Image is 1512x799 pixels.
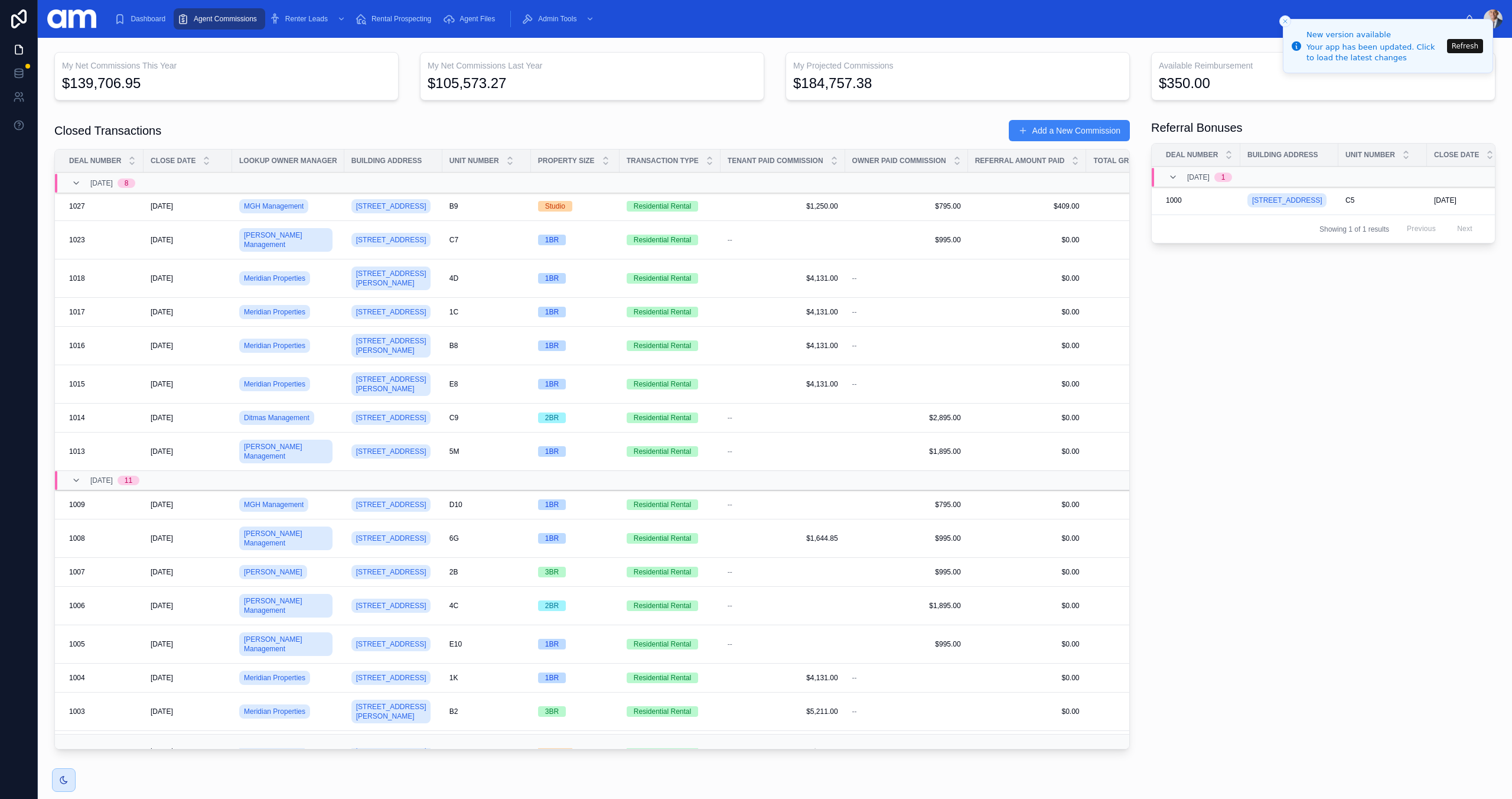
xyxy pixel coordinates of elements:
[627,273,713,284] a: Residential Rental
[439,8,503,30] a: Agent Files
[545,201,565,212] div: Studio
[351,303,435,321] a: [STREET_ADDRESS]
[1093,379,1207,389] span: $4,131.00
[634,499,691,510] div: Residential Rental
[1434,196,1508,205] a: [DATE]
[90,476,113,485] span: [DATE]
[975,307,1080,317] a: $0.00
[728,202,838,211] a: $1,250.00
[728,567,732,577] span: --
[1166,196,1182,205] span: 1000
[1247,191,1331,210] a: [STREET_ADDRESS]
[356,202,426,211] span: [STREET_ADDRESS]
[634,273,691,284] div: Residential Rental
[1093,413,1207,423] a: $2,895.00
[1345,196,1420,205] a: C5
[449,413,524,423] a: C9
[728,341,838,350] span: $4,131.00
[852,447,961,456] a: $1,895.00
[852,500,961,509] a: $795.00
[1093,567,1207,577] span: $995.00
[239,339,310,353] a: Meridian Properties
[69,202,136,211] a: 1027
[356,375,426,394] span: [STREET_ADDRESS][PERSON_NAME]
[634,533,691,544] div: Residential Rental
[538,567,612,577] a: 3BR
[545,446,559,457] div: 1BR
[449,413,458,423] span: C9
[244,596,328,615] span: [PERSON_NAME] Management
[69,413,136,423] a: 1014
[538,340,612,351] a: 1BR
[351,233,431,247] a: [STREET_ADDRESS]
[975,567,1080,577] a: $0.00
[351,334,431,358] a: [STREET_ADDRESS][PERSON_NAME]
[852,413,961,423] span: $2,895.00
[634,446,691,457] div: Residential Rental
[351,370,435,398] a: [STREET_ADDRESS][PERSON_NAME]
[627,567,713,577] a: Residential Rental
[69,447,85,456] span: 1013
[449,235,458,245] span: C7
[449,500,462,509] span: D10
[69,567,136,577] a: 1007
[239,437,337,466] a: [PERSON_NAME] Management
[634,567,691,577] div: Residential Rental
[975,274,1080,283] span: $0.00
[852,341,961,350] a: --
[449,379,524,389] a: E8
[975,534,1080,543] span: $0.00
[151,202,225,211] a: [DATE]
[151,274,173,283] span: [DATE]
[1093,307,1207,317] span: $4,131.00
[1434,196,1456,205] span: [DATE]
[538,201,612,212] a: Studio
[852,379,857,389] span: --
[351,264,435,293] a: [STREET_ADDRESS][PERSON_NAME]
[852,235,961,245] span: $995.00
[69,413,85,423] span: 1014
[151,534,173,543] span: [DATE]
[351,498,431,512] a: [STREET_ADDRESS]
[244,567,302,577] span: [PERSON_NAME]
[1093,447,1207,456] a: $1,895.00
[852,307,857,317] span: --
[975,341,1080,350] a: $0.00
[351,199,431,213] a: [STREET_ADDRESS]
[1166,196,1233,205] a: 1000
[69,567,85,577] span: 1007
[449,274,458,283] span: 4D
[545,340,559,351] div: 1BR
[449,202,458,211] span: B9
[244,413,309,423] span: Ditmas Management
[449,534,524,543] a: 6G
[351,529,435,548] a: [STREET_ADDRESS]
[151,447,173,456] span: [DATE]
[449,235,524,245] a: C7
[1009,120,1130,141] a: Add a New Commission
[239,336,337,355] a: Meridian Properties
[728,567,838,577] a: --
[239,440,333,463] a: [PERSON_NAME] Management
[634,201,691,212] div: Residential Rental
[356,413,426,423] span: [STREET_ADDRESS]
[69,235,85,245] span: 1023
[728,534,838,543] a: $1,644.85
[1279,15,1291,27] button: Close toast
[244,500,304,509] span: MGH Management
[1093,274,1207,283] a: $4,131.00
[69,341,136,350] a: 1016
[351,531,431,545] a: [STREET_ADDRESS]
[545,379,559,389] div: 1BR
[239,303,337,321] a: Meridian Properties
[151,567,173,577] span: [DATE]
[538,413,612,423] a: 2BR
[351,305,431,319] a: [STREET_ADDRESS]
[852,534,961,543] a: $995.00
[449,341,458,350] span: B8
